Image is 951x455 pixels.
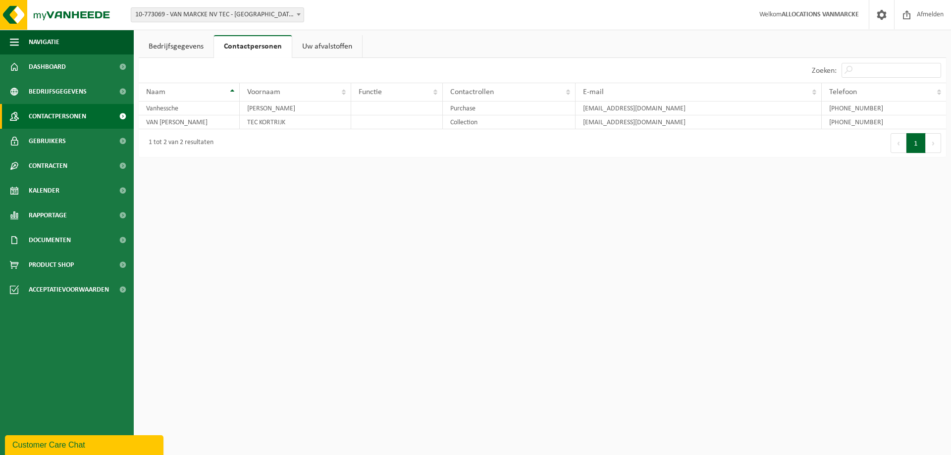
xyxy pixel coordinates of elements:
span: Gebruikers [29,129,66,153]
span: Rapportage [29,203,67,228]
span: Product Shop [29,253,74,277]
span: Documenten [29,228,71,253]
td: VAN [PERSON_NAME] [139,115,240,129]
td: [PHONE_NUMBER] [822,115,946,129]
span: Navigatie [29,30,59,54]
span: Voornaam [247,88,280,96]
span: Kalender [29,178,59,203]
button: Next [926,133,941,153]
span: Contactpersonen [29,104,86,129]
span: Contactrollen [450,88,494,96]
td: [PHONE_NUMBER] [822,101,946,115]
span: Dashboard [29,54,66,79]
td: [PERSON_NAME] [240,101,352,115]
button: Previous [891,133,906,153]
iframe: chat widget [5,433,165,455]
td: [EMAIL_ADDRESS][DOMAIN_NAME] [576,115,822,129]
span: Telefoon [829,88,857,96]
a: Bedrijfsgegevens [139,35,213,58]
label: Zoeken: [812,67,837,75]
strong: ALLOCATIONS VANMARCKE [782,11,859,18]
td: Vanhessche [139,101,240,115]
span: E-mail [583,88,604,96]
td: Purchase [443,101,576,115]
span: 10-773069 - VAN MARCKE NV TEC - KORTRIJK [131,8,304,22]
a: Contactpersonen [214,35,292,58]
span: Acceptatievoorwaarden [29,277,109,302]
td: [EMAIL_ADDRESS][DOMAIN_NAME] [576,101,822,115]
span: Bedrijfsgegevens [29,79,87,104]
div: 1 tot 2 van 2 resultaten [144,134,213,152]
span: Contracten [29,153,67,178]
button: 1 [906,133,926,153]
span: Naam [146,88,165,96]
span: 10-773069 - VAN MARCKE NV TEC - KORTRIJK [131,7,304,22]
a: Uw afvalstoffen [292,35,362,58]
td: TEC KORTRIJK [240,115,352,129]
span: Functie [359,88,382,96]
td: Collection [443,115,576,129]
